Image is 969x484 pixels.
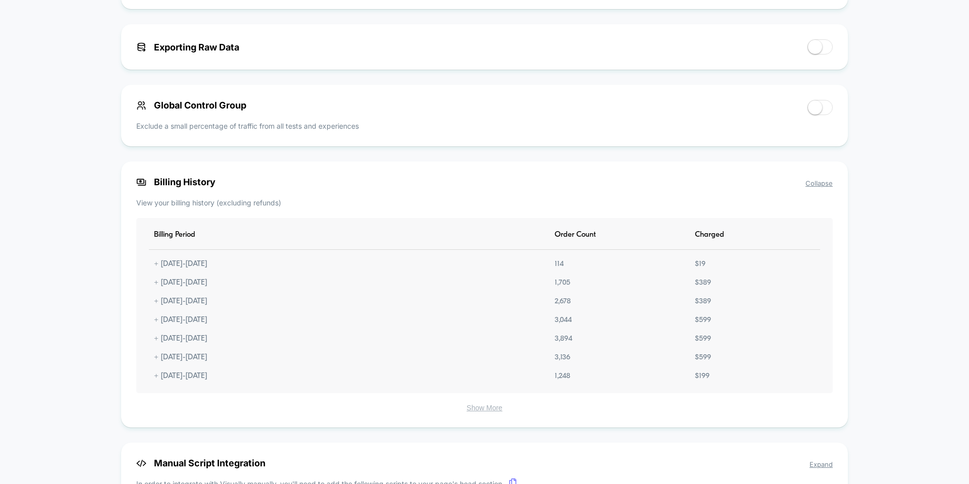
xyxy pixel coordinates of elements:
div: + [DATE] - [DATE] [149,297,212,306]
div: + [DATE] - [DATE] [149,353,212,362]
div: Billing Period [149,231,200,239]
div: 114 [550,260,569,268]
div: Charged [690,231,729,239]
span: Manual Script Integration [136,458,833,468]
div: $ 599 [690,316,716,325]
div: $ 599 [690,335,716,343]
span: Global Control Group [136,100,246,111]
div: 3,894 [550,335,577,343]
div: 1,705 [550,279,575,287]
div: $ 389 [690,279,716,287]
div: $ 389 [690,297,716,306]
p: View your billing history (excluding refunds) [136,197,833,208]
div: 3,044 [550,316,577,325]
div: + [DATE] - [DATE] [149,279,212,287]
div: $ 19 [690,260,711,268]
div: + [DATE] - [DATE] [149,335,212,343]
div: 3,136 [550,353,575,362]
div: + [DATE] - [DATE] [149,316,212,325]
div: Order Count [550,231,601,239]
div: + [DATE] - [DATE] [149,372,212,381]
span: Billing History [136,177,833,187]
div: $ 199 [690,372,715,381]
div: 1,248 [550,372,575,381]
span: Collapse [805,179,833,187]
div: $ 599 [690,353,716,362]
div: 2,678 [550,297,576,306]
div: + [DATE] - [DATE] [149,260,212,268]
p: Exclude a small percentage of traffic from all tests and experiences [136,121,359,131]
span: Exporting Raw Data [136,42,239,52]
span: Expand [810,460,833,468]
button: Show More [136,403,833,412]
